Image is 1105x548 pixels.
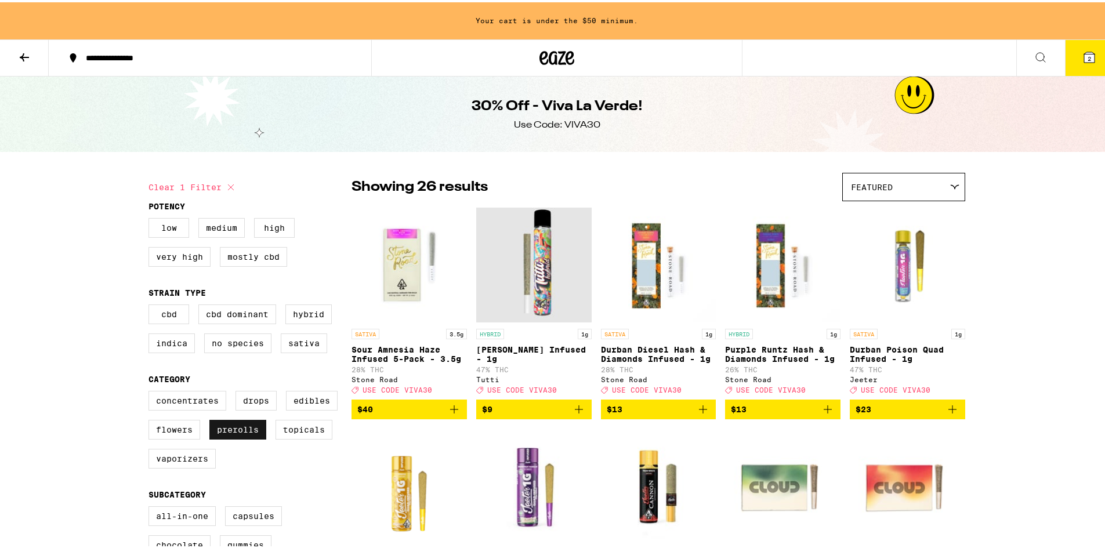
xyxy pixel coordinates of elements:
button: Clear 1 filter [148,170,238,199]
p: 28% THC [352,364,467,371]
label: No Species [204,331,271,351]
label: Prerolls [209,418,266,437]
p: Durban Diesel Hash & Diamonds Infused - 1g [601,343,716,361]
img: Cloud - Cherry Blossom 10-Pack - 3.5g [725,426,840,542]
label: Vaporizers [148,447,216,466]
span: $9 [482,402,492,412]
img: Jeeter - Baby Cannon: Train Wreck Infused - 1.3g [601,426,716,542]
p: [PERSON_NAME] Infused - 1g [476,343,592,361]
button: Add to bag [725,397,840,417]
span: USE CODE VIVA30 [363,384,432,391]
span: 2 [1088,53,1091,60]
legend: Strain Type [148,286,206,295]
legend: Potency [148,199,185,209]
img: Stone Road - Sour Amnesia Haze Infused 5-Pack - 3.5g [352,205,467,321]
button: Add to bag [352,397,467,417]
p: 1g [951,326,965,337]
p: 3.5g [446,326,467,337]
label: Sativa [281,331,327,351]
p: Purple Runtz Hash & Diamonds Infused - 1g [725,343,840,361]
p: 47% THC [476,364,592,371]
span: Featured [851,180,893,190]
label: Hybrid [285,302,332,322]
a: Open page for Purple Runtz Hash & Diamonds Infused - 1g from Stone Road [725,205,840,397]
p: 28% THC [601,364,716,371]
div: Jeeter [850,373,965,381]
label: CBD [148,302,189,322]
legend: Category [148,372,190,382]
a: Open page for Cali Haze Infused - 1g from Tutti [476,205,592,397]
span: USE CODE VIVA30 [861,384,930,391]
img: Stone Road - Purple Runtz Hash & Diamonds Infused - 1g [725,205,840,321]
div: Stone Road [352,373,467,381]
p: Durban Poison Quad Infused - 1g [850,343,965,361]
img: Cloud - Green Lantern 10-Pack - 3.5g [850,426,965,542]
p: Showing 26 results [352,175,488,195]
label: Mostly CBD [220,245,287,264]
label: Indica [148,331,195,351]
img: Tutti - Cali Haze Infused - 1g [476,205,592,321]
label: All-In-One [148,504,216,524]
label: Topicals [276,418,332,437]
p: 1g [702,326,716,337]
img: Jeeter - Mimosa Quad Infused - 1g [352,426,467,542]
label: Drops [236,389,277,408]
label: Capsules [225,504,282,524]
legend: Subcategory [148,488,206,497]
span: USE CODE VIVA30 [487,384,557,391]
button: Add to bag [601,397,716,417]
div: Stone Road [601,373,716,381]
label: Medium [198,216,245,235]
label: Very High [148,245,211,264]
div: Use Code: VIVA30 [514,117,600,129]
img: Jeeter - Grapefruit Romulan Quad Infused - 1g [476,426,592,542]
h1: 30% Off - Viva La Verde! [472,95,643,114]
p: 47% THC [850,364,965,371]
img: Jeeter - Durban Poison Quad Infused - 1g [850,205,965,321]
span: $13 [607,402,622,412]
span: $23 [856,402,871,412]
p: 26% THC [725,364,840,371]
p: SATIVA [850,326,878,337]
button: Add to bag [476,397,592,417]
span: $13 [731,402,747,412]
label: Low [148,216,189,235]
p: 1g [578,326,592,337]
img: Stone Road - Durban Diesel Hash & Diamonds Infused - 1g [601,205,716,321]
a: Open page for Durban Poison Quad Infused - 1g from Jeeter [850,205,965,397]
span: USE CODE VIVA30 [612,384,682,391]
a: Open page for Durban Diesel Hash & Diamonds Infused - 1g from Stone Road [601,205,716,397]
label: Concentrates [148,389,226,408]
button: Add to bag [850,397,965,417]
span: Hi. Need any help? [7,8,84,17]
div: Tutti [476,373,592,381]
label: High [254,216,295,235]
a: Open page for Sour Amnesia Haze Infused 5-Pack - 3.5g from Stone Road [352,205,467,397]
span: USE CODE VIVA30 [736,384,806,391]
p: SATIVA [352,326,379,337]
p: HYBRID [725,326,753,337]
p: 1g [827,326,840,337]
p: Sour Amnesia Haze Infused 5-Pack - 3.5g [352,343,467,361]
div: Stone Road [725,373,840,381]
label: Edibles [286,389,338,408]
label: Flowers [148,418,200,437]
p: SATIVA [601,326,629,337]
label: CBD Dominant [198,302,276,322]
p: HYBRID [476,326,504,337]
span: $40 [357,402,373,412]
